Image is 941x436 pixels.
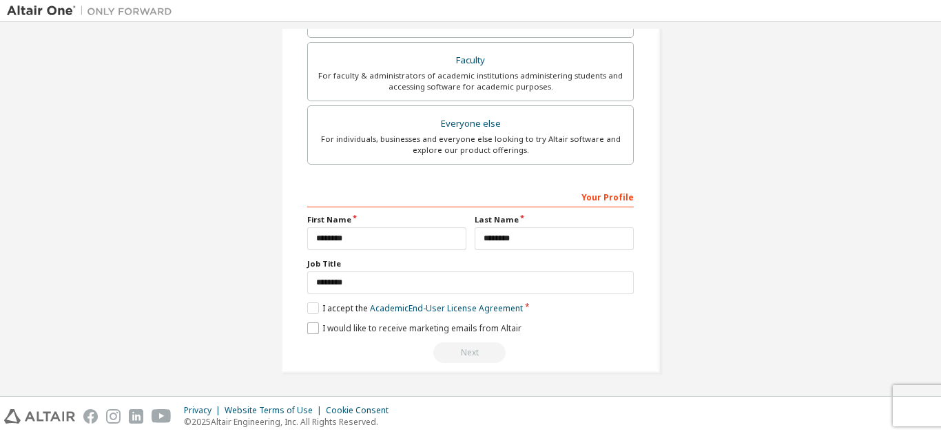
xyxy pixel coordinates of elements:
[370,302,523,314] a: Academic End-User License Agreement
[326,405,397,416] div: Cookie Consent
[83,409,98,424] img: facebook.svg
[307,322,521,334] label: I would like to receive marketing emails from Altair
[316,51,625,70] div: Faculty
[475,214,634,225] label: Last Name
[106,409,121,424] img: instagram.svg
[184,416,397,428] p: © 2025 Altair Engineering, Inc. All Rights Reserved.
[4,409,75,424] img: altair_logo.svg
[307,258,634,269] label: Job Title
[184,405,225,416] div: Privacy
[307,302,523,314] label: I accept the
[7,4,179,18] img: Altair One
[307,185,634,207] div: Your Profile
[316,134,625,156] div: For individuals, businesses and everyone else looking to try Altair software and explore our prod...
[225,405,326,416] div: Website Terms of Use
[307,342,634,363] div: Read and acccept EULA to continue
[307,214,466,225] label: First Name
[152,409,172,424] img: youtube.svg
[316,70,625,92] div: For faculty & administrators of academic institutions administering students and accessing softwa...
[316,114,625,134] div: Everyone else
[129,409,143,424] img: linkedin.svg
